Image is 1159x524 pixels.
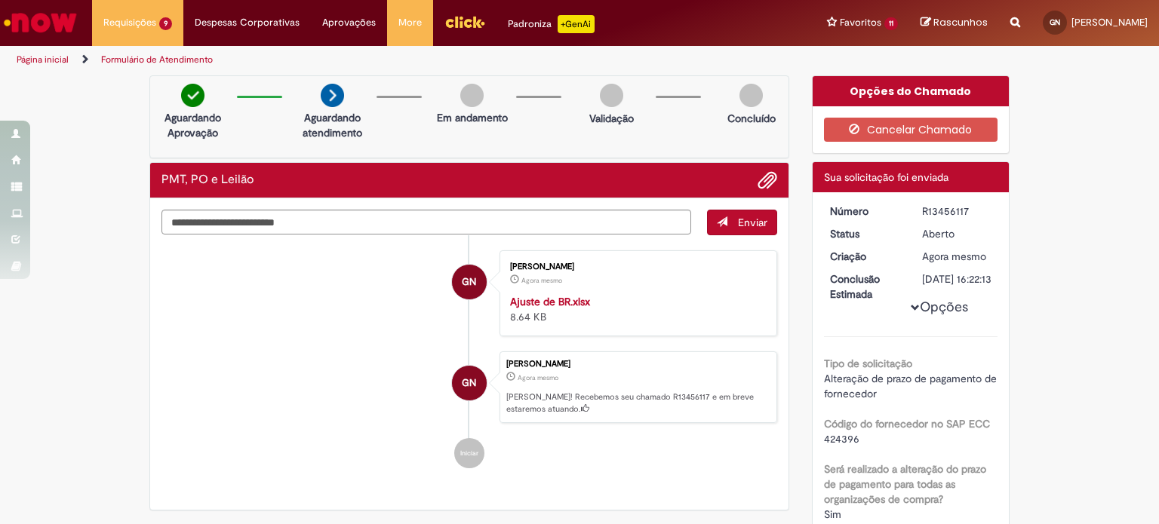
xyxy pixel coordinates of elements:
span: Rascunhos [933,15,988,29]
p: Aguardando atendimento [296,110,369,140]
span: Agora mesmo [922,250,986,263]
button: Cancelar Chamado [824,118,998,142]
dt: Criação [819,249,912,264]
textarea: Digite sua mensagem aqui... [161,210,691,235]
p: [PERSON_NAME]! Recebemos seu chamado R13456117 e em breve estaremos atuando. [506,391,769,415]
div: R13456117 [922,204,992,219]
button: Adicionar anexos [758,170,777,190]
p: Em andamento [437,110,508,125]
span: 11 [884,17,898,30]
span: [PERSON_NAME] [1071,16,1148,29]
ul: Histórico de tíquete [161,235,777,484]
a: Ajuste de BR.xlsx [510,295,590,308]
div: Aberto [922,226,992,241]
div: Padroniza [508,15,595,33]
span: Sim [824,507,841,521]
span: More [398,15,422,30]
span: Favoritos [840,15,881,30]
span: Alteração de prazo de pagamento de fornecedor [824,372,1000,400]
a: Página inicial [17,54,69,66]
span: Sua solicitação foi enviada [824,170,948,184]
img: img-circle-grey.png [600,84,623,107]
time: 28/08/2025 09:22:09 [518,373,558,382]
img: ServiceNow [2,8,79,38]
p: Concluído [727,111,776,126]
div: [DATE] 16:22:13 [922,271,992,287]
a: Formulário de Atendimento [101,54,213,66]
img: click_logo_yellow_360x200.png [444,11,485,33]
li: Giovanna Ferreira Nicolini [161,351,777,424]
dt: Status [819,226,912,241]
h2: PMT, PO e Leilão Histórico de tíquete [161,173,254,187]
p: +GenAi [558,15,595,33]
span: GN [1050,17,1060,27]
p: Validação [589,111,634,126]
img: img-circle-grey.png [739,84,763,107]
span: Agora mesmo [518,373,558,382]
dt: Conclusão Estimada [819,271,912,302]
span: 424396 [824,432,859,446]
div: Opções do Chamado [813,76,1010,106]
span: 9 [159,17,172,30]
p: Aguardando Aprovação [156,110,229,140]
img: img-circle-grey.png [460,84,484,107]
span: Aprovações [322,15,376,30]
time: 28/08/2025 09:22:09 [922,250,986,263]
a: Rascunhos [921,16,988,30]
span: Agora mesmo [521,276,562,285]
b: Código do fornecedor no SAP ECC [824,417,990,431]
time: 28/08/2025 09:22:01 [521,276,562,285]
b: Tipo de solicitação [824,357,912,370]
ul: Trilhas de página [11,46,761,74]
b: Será realizado a alteração do prazo de pagamento para todas as organizações de compra? [824,462,986,506]
div: Giovanna Ferreira Nicolini [452,366,487,400]
span: Requisições [103,15,156,30]
span: Enviar [738,216,767,229]
dt: Número [819,204,912,219]
img: arrow-next.png [321,84,344,107]
img: check-circle-green.png [181,84,204,107]
div: 28/08/2025 09:22:09 [922,249,992,264]
button: Enviar [707,210,777,235]
div: [PERSON_NAME] [506,360,769,369]
div: 8.64 KB [510,294,761,324]
div: Giovanna Ferreira Nicolini [452,265,487,299]
div: [PERSON_NAME] [510,262,761,271]
span: Despesas Corporativas [195,15,300,30]
span: GN [462,365,476,401]
span: GN [462,264,476,300]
